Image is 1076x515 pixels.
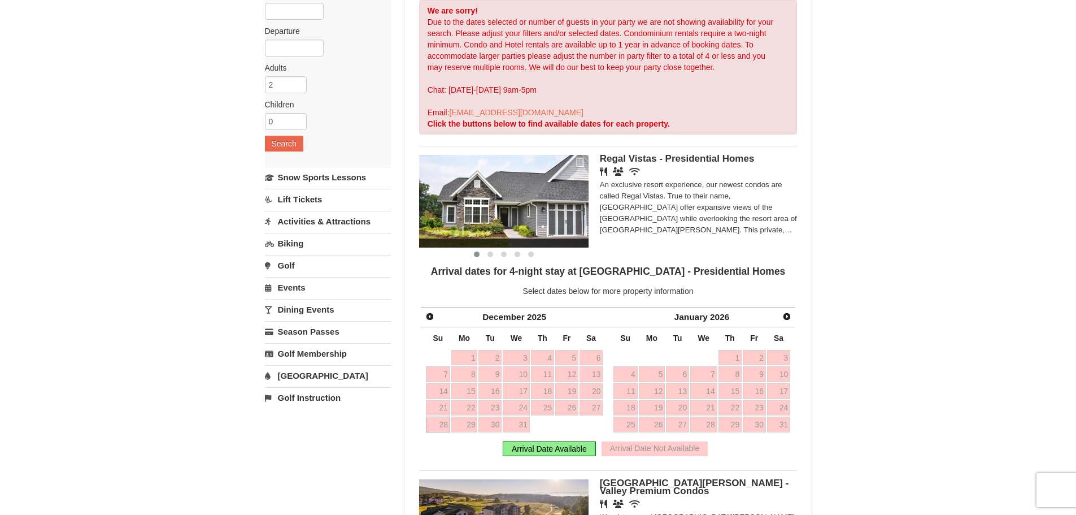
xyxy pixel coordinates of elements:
i: Restaurant [600,500,607,508]
a: Season Passes [265,321,391,342]
a: 9 [478,366,502,382]
a: Activities & Attractions [265,211,391,232]
span: Thursday [725,334,735,343]
a: 25 [531,400,554,416]
a: Next [779,309,795,324]
div: Arrival Date Not Available [602,442,708,456]
a: 17 [767,383,790,399]
span: Wednesday [511,334,522,343]
a: 20 [666,400,689,416]
a: 23 [478,400,502,416]
a: 22 [718,400,742,416]
span: Friday [563,334,571,343]
a: 26 [639,417,665,432]
a: 10 [503,366,530,382]
a: 31 [503,417,530,432]
button: Search [265,136,303,152]
span: Sunday [433,334,443,343]
a: [GEOGRAPHIC_DATA] [265,365,391,386]
i: Banquet Facilities [613,167,624,176]
a: 2 [478,350,502,366]
a: 22 [451,400,478,416]
span: [GEOGRAPHIC_DATA][PERSON_NAME] - Valley Premium Condos [600,478,789,496]
a: Prev [422,309,438,324]
span: Saturday [586,334,596,343]
a: 12 [555,366,578,382]
span: Tuesday [486,334,495,343]
a: 30 [478,417,502,432]
span: Friday [750,334,758,343]
a: 12 [639,383,665,399]
a: 4 [531,350,554,366]
h4: Arrival dates for 4-night stay at [GEOGRAPHIC_DATA] - Presidential Homes [419,266,798,277]
a: 21 [690,400,717,416]
a: 18 [531,383,554,399]
a: 24 [503,400,530,416]
a: 2 [743,350,766,366]
i: Wireless Internet (free) [629,500,640,508]
i: Banquet Facilities [613,500,624,508]
a: Snow Sports Lessons [265,167,391,188]
a: 27 [666,417,689,432]
span: Thursday [538,334,547,343]
a: 29 [451,417,478,432]
span: Select dates below for more property information [523,287,694,296]
span: Wednesday [698,334,709,343]
a: 16 [743,383,766,399]
a: 5 [555,350,578,366]
a: 7 [690,366,717,382]
a: 5 [639,366,665,382]
a: 13 [666,383,689,399]
a: 8 [451,366,478,382]
a: 10 [767,366,790,382]
div: Arrival Date Available [503,442,596,456]
span: Sunday [620,334,630,343]
a: 9 [743,366,766,382]
strong: We are sorry! [428,6,478,15]
span: December [482,312,524,322]
a: 15 [718,383,742,399]
a: 8 [718,366,742,382]
a: 3 [767,350,790,366]
a: Biking [265,233,391,254]
span: Saturday [774,334,783,343]
a: 18 [613,400,638,416]
label: Departure [265,25,382,37]
a: 6 [580,350,603,366]
a: 7 [426,366,450,382]
a: 21 [426,400,450,416]
span: 2026 [710,312,729,322]
a: 6 [666,366,689,382]
span: Regal Vistas - Presidential Homes [600,153,755,164]
a: 28 [690,417,717,432]
a: 1 [451,350,478,366]
a: 20 [580,383,603,399]
a: 11 [531,366,554,382]
a: 23 [743,400,766,416]
a: 1 [718,350,742,366]
a: 14 [426,383,450,399]
a: 14 [690,383,717,399]
a: 19 [639,400,665,416]
a: 24 [767,400,790,416]
a: 27 [580,400,603,416]
span: 2025 [527,312,546,322]
span: Next [782,312,791,321]
a: 16 [478,383,502,399]
span: Tuesday [673,334,682,343]
i: Restaurant [600,167,607,176]
label: Children [265,99,382,110]
a: Golf Instruction [265,387,391,408]
a: 17 [503,383,530,399]
a: 29 [718,417,742,432]
a: [EMAIL_ADDRESS][DOMAIN_NAME] [450,108,583,117]
a: 26 [555,400,578,416]
a: 15 [451,383,478,399]
a: Golf Membership [265,343,391,364]
a: 3 [503,350,530,366]
a: Events [265,277,391,298]
i: Wireless Internet (free) [629,167,640,176]
a: 4 [613,366,638,382]
a: Golf [265,255,391,276]
label: Adults [265,62,382,73]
